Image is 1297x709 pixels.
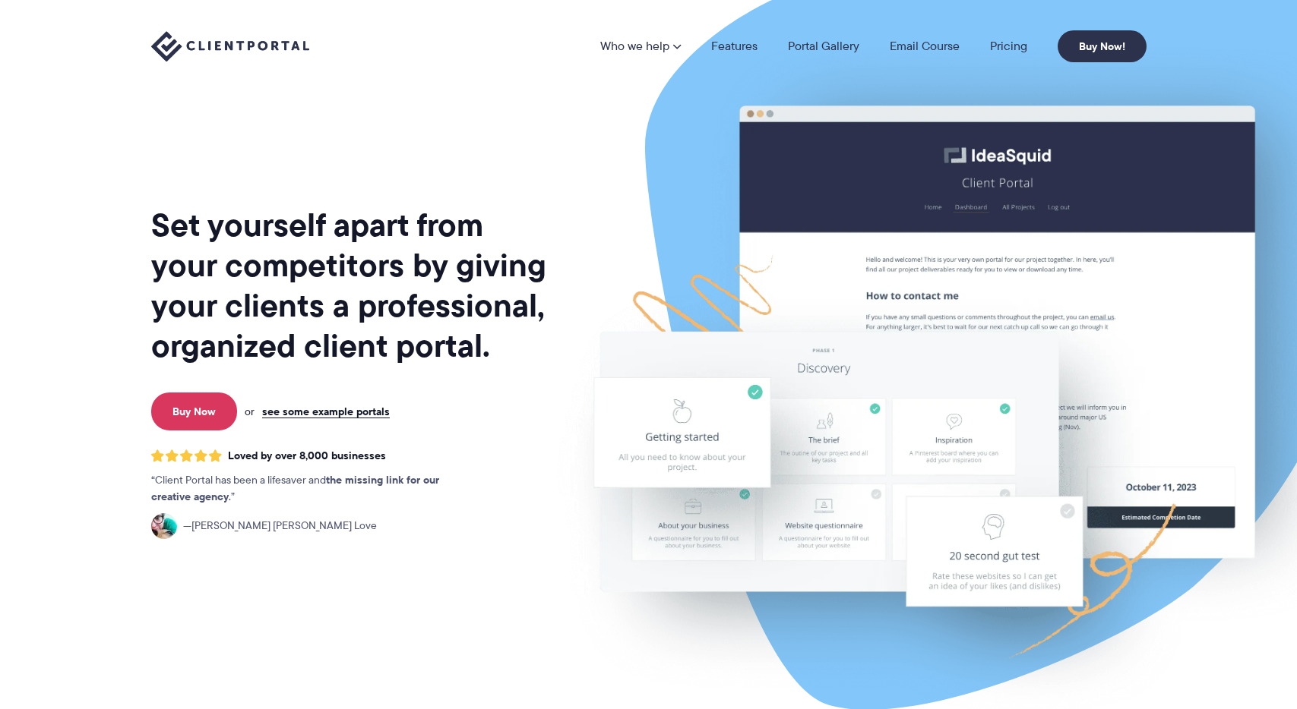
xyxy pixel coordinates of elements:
[183,518,377,534] span: [PERSON_NAME] [PERSON_NAME] Love
[245,405,255,418] span: or
[600,40,681,52] a: Who we help
[711,40,758,52] a: Features
[228,449,386,462] span: Loved by over 8,000 businesses
[262,405,390,418] a: see some example portals
[151,472,470,506] p: Client Portal has been a lifesaver and .
[151,471,439,505] strong: the missing link for our creative agency
[151,205,549,366] h1: Set yourself apart from your competitors by giving your clients a professional, organized client ...
[990,40,1027,52] a: Pricing
[890,40,960,52] a: Email Course
[788,40,859,52] a: Portal Gallery
[1058,30,1147,62] a: Buy Now!
[151,392,237,430] a: Buy Now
